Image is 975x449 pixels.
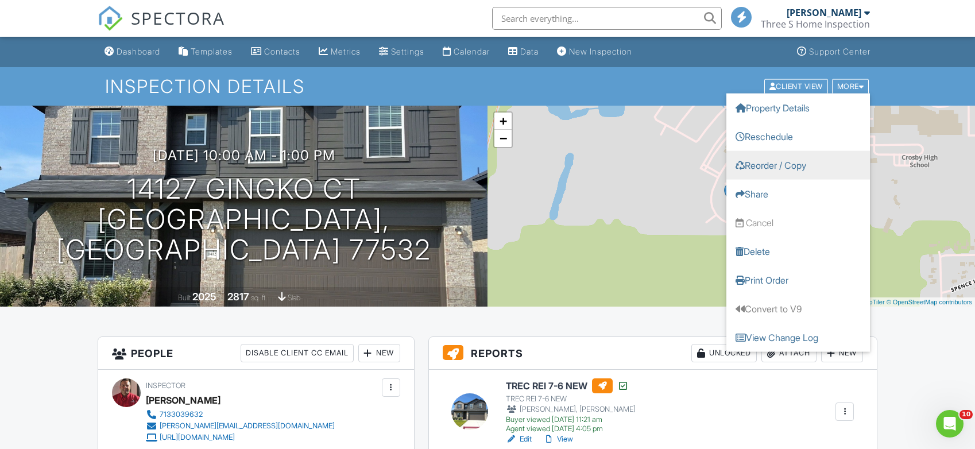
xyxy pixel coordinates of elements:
a: Settings [374,41,429,63]
a: Zoom out [494,130,512,147]
iframe: Intercom live chat [936,410,964,438]
a: Calendar [438,41,494,63]
a: Metrics [314,41,365,63]
a: Delete [726,237,870,265]
img: The Best Home Inspection Software - Spectora [98,6,123,31]
a: View Change Log [726,323,870,351]
div: Buyer viewed [DATE] 11:21 am [506,415,636,424]
a: Data [504,41,543,63]
a: Property Details [726,93,870,122]
div: Data [520,47,539,56]
div: [URL][DOMAIN_NAME] [160,433,235,442]
div: Three S Home Inspection [761,18,870,30]
div: Agent viewed [DATE] 4:05 pm [506,424,636,433]
div: Contacts [264,47,300,56]
div: Unlocked [691,344,757,362]
div: More [832,79,869,94]
span: + [500,114,507,128]
div: [PERSON_NAME] [146,392,220,409]
div: Templates [191,47,233,56]
h6: TREC REI 7-6 NEW [506,378,636,393]
a: Zoom in [494,113,512,130]
a: Reschedule [726,122,870,150]
a: Convert to V9 [726,294,870,323]
div: [PERSON_NAME] [787,7,861,18]
div: New [821,344,863,362]
div: Dashboard [117,47,160,56]
div: 2025 [192,291,216,303]
input: Search everything... [492,7,722,30]
h3: People [98,337,414,370]
span: Built [178,293,191,302]
div: Client View [764,79,828,94]
span: SPECTORA [131,6,225,30]
div: Metrics [331,47,361,56]
span: 10 [959,410,973,419]
a: © OpenStreetMap contributors [887,299,972,305]
div: [PERSON_NAME], [PERSON_NAME] [506,404,636,415]
a: [URL][DOMAIN_NAME] [146,432,335,443]
a: [PERSON_NAME][EMAIL_ADDRESS][DOMAIN_NAME] [146,420,335,432]
a: SPECTORA [98,16,225,40]
span: sq. ft. [251,293,267,302]
a: Share [726,179,870,208]
h1: 14127 Gingko Ct [GEOGRAPHIC_DATA], [GEOGRAPHIC_DATA] 77532 [18,174,469,265]
span: Inspector [146,381,185,390]
a: 7133039632 [146,409,335,420]
span: − [500,131,507,145]
div: TREC REI 7-6 NEW [506,394,636,404]
div: 2817 [227,291,249,303]
a: Reorder / Copy [726,150,870,179]
div: [PERSON_NAME][EMAIL_ADDRESS][DOMAIN_NAME] [160,421,335,431]
h3: [DATE] 10:00 am - 1:00 pm [153,148,335,163]
a: Dashboard [100,41,165,63]
a: Contacts [246,41,305,63]
div: New [358,344,400,362]
h1: Inspection Details [105,76,870,96]
a: View [543,433,573,445]
a: New Inspection [552,41,637,63]
div: Attach [761,344,817,362]
a: TREC REI 7-6 NEW TREC REI 7-6 NEW [PERSON_NAME], [PERSON_NAME] Buyer viewed [DATE] 11:21 am Agent... [506,378,636,433]
div: Support Center [809,47,870,56]
div: Calendar [454,47,490,56]
span: slab [288,293,300,302]
div: New Inspection [569,47,632,56]
img: Marker [724,183,738,206]
div: Cancel [746,216,773,229]
a: Support Center [792,41,875,63]
div: 7133039632 [160,410,203,419]
div: Settings [391,47,424,56]
a: Print Order [726,265,870,294]
div: Disable Client CC Email [241,344,354,362]
h3: Reports [429,337,877,370]
a: Edit [506,433,532,445]
a: Client View [763,82,831,90]
a: Templates [174,41,237,63]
